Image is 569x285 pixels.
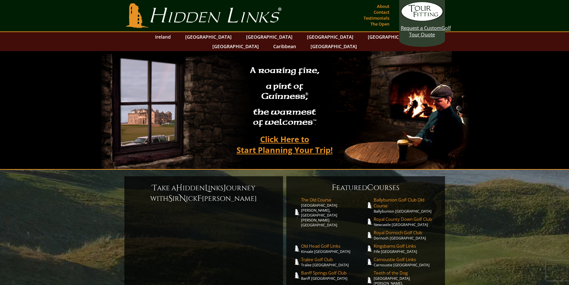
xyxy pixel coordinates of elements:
a: Ballybunion Golf Club Old CourseBallybunion [GEOGRAPHIC_DATA] [374,197,438,214]
span: Request a Custom [401,25,441,31]
span: Kingsbarns Golf Links [374,243,438,249]
a: Tralee Golf ClubTralee [GEOGRAPHIC_DATA] [301,256,366,267]
span: J [223,183,226,193]
a: Royal County Down Golf ClubNewcastle [GEOGRAPHIC_DATA] [374,216,438,227]
span: Old Head Golf Links [301,243,366,249]
a: Caribbean [270,42,299,51]
span: F [197,193,202,204]
a: Banff Springs Golf ClubBanff [GEOGRAPHIC_DATA] [301,270,366,281]
span: F [332,182,336,193]
a: Royal Dornoch Golf ClubDornoch [GEOGRAPHIC_DATA] [374,230,438,240]
span: Ballybunion Golf Club Old Course [374,197,438,209]
span: S [168,193,172,204]
h2: A roaring fire, a pint of Guinness , the warmest of welcomes™. [246,63,324,131]
span: C [367,182,374,193]
a: [GEOGRAPHIC_DATA] [209,42,262,51]
span: H [176,183,183,193]
a: Click Here toStart Planning Your Trip! [230,131,339,158]
a: Testimonials [362,13,391,23]
a: Old Head Golf LinksKinsale [GEOGRAPHIC_DATA] [301,243,366,254]
span: Teeth of the Dog [374,270,438,276]
a: [GEOGRAPHIC_DATA] [243,32,296,42]
span: Royal County Down Golf Club [374,216,438,222]
span: The Old Course [301,197,366,203]
h6: eatured ourses [293,182,438,193]
a: The Old Course[GEOGRAPHIC_DATA][PERSON_NAME], [GEOGRAPHIC_DATA][PERSON_NAME] [GEOGRAPHIC_DATA] [301,197,366,227]
span: Tralee Golf Club [301,256,366,262]
span: T [152,183,157,193]
a: [GEOGRAPHIC_DATA] [182,32,235,42]
a: Kingsbarns Golf LinksFife [GEOGRAPHIC_DATA] [374,243,438,254]
a: Ireland [152,32,174,42]
a: Request a CustomGolf Tour Quote [401,2,443,38]
span: N [179,193,186,204]
span: Carnoustie Golf Links [374,256,438,262]
a: Contact [372,8,391,17]
span: Royal Dornoch Golf Club [374,230,438,236]
span: L [205,183,208,193]
a: Carnoustie Golf LinksCarnoustie [GEOGRAPHIC_DATA] [374,256,438,267]
a: [GEOGRAPHIC_DATA] [307,42,360,51]
a: The Open [369,19,391,28]
h6: ake a idden inks ourney with ir ick [PERSON_NAME] [131,183,276,204]
a: [GEOGRAPHIC_DATA] [304,32,357,42]
a: [GEOGRAPHIC_DATA] [365,32,418,42]
span: Banff Springs Golf Club [301,270,366,276]
a: About [375,2,391,11]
